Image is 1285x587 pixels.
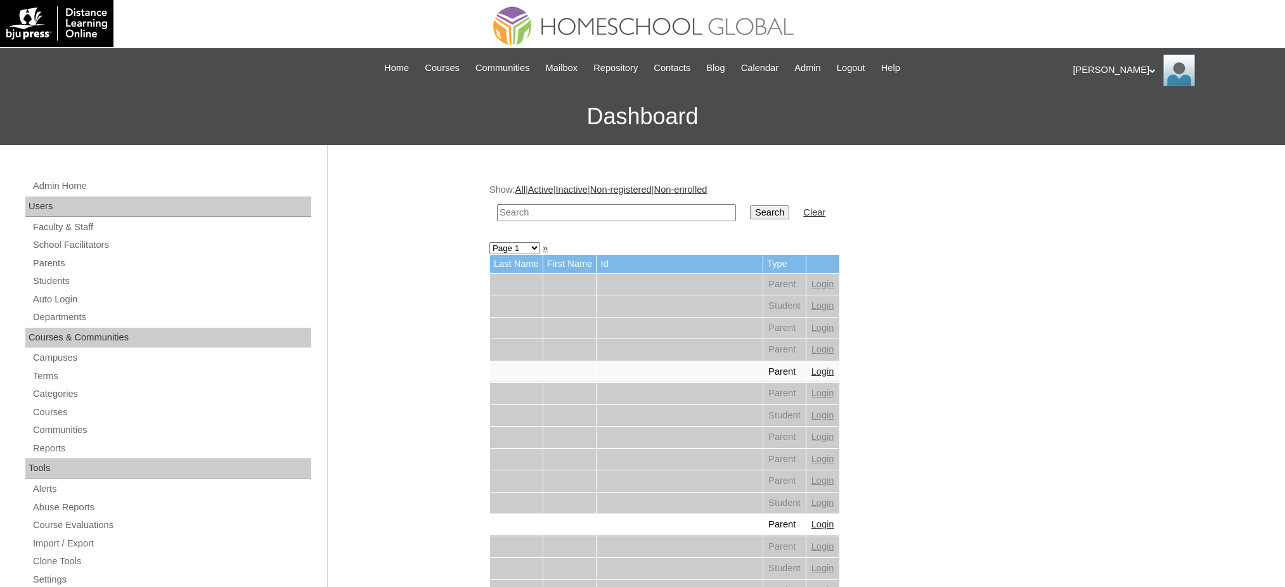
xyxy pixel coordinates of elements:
a: Help [875,61,907,75]
span: Contacts [654,61,690,75]
a: Login [811,432,834,442]
a: School Facilitators [32,237,311,253]
a: Login [811,454,834,464]
a: Calendar [735,61,785,75]
a: Login [811,388,834,398]
a: Admin Home [32,178,311,194]
a: Admin [788,61,827,75]
td: Parent [763,514,806,536]
a: Campuses [32,350,311,366]
div: Users [25,197,311,217]
span: Communities [475,61,530,75]
td: Student [763,295,806,317]
a: Active [528,184,553,195]
a: Home [378,61,415,75]
td: Student [763,493,806,514]
a: Auto Login [32,292,311,307]
span: Courses [425,61,460,75]
h3: Dashboard [6,88,1279,145]
td: Parent [763,318,806,339]
td: First Name [543,255,597,273]
div: Tools [25,458,311,479]
a: Clear [803,207,825,217]
a: Login [811,541,834,552]
a: Repository [587,61,644,75]
span: Repository [593,61,638,75]
a: Login [811,300,834,311]
a: Contacts [647,61,697,75]
a: Abuse Reports [32,500,311,515]
a: Login [811,279,834,289]
a: Non-enrolled [654,184,707,195]
span: Blog [706,61,725,75]
td: Parent [763,383,806,404]
span: Mailbox [546,61,578,75]
img: logo-white.png [6,6,107,41]
a: Communities [469,61,536,75]
a: Login [811,323,834,333]
div: [PERSON_NAME] [1073,55,1273,86]
a: » [543,243,548,253]
a: Terms [32,368,311,384]
a: Non-registered [590,184,652,195]
span: Logout [837,61,865,75]
a: Inactive [555,184,588,195]
a: Login [811,366,834,377]
a: Mailbox [539,61,584,75]
div: Courses & Communities [25,328,311,348]
span: Help [881,61,900,75]
img: Ariane Ebuen [1163,55,1195,86]
td: Type [763,255,806,273]
a: Logout [830,61,872,75]
td: Parent [763,536,806,558]
a: Faculty & Staff [32,219,311,235]
a: Categories [32,386,311,402]
a: Course Evaluations [32,517,311,533]
a: Alerts [32,481,311,497]
a: All [515,184,526,195]
a: Login [811,519,834,529]
span: Calendar [741,61,778,75]
input: Search [497,204,736,221]
a: Login [811,344,834,354]
a: Import / Export [32,536,311,552]
td: Parent [763,427,806,448]
a: Departments [32,309,311,325]
td: Parent [763,339,806,361]
td: Parent [763,274,806,295]
td: Parent [763,361,806,383]
span: Admin [794,61,821,75]
td: Parent [763,449,806,470]
td: Parent [763,470,806,492]
a: Login [811,410,834,420]
span: Home [384,61,409,75]
a: Reports [32,441,311,456]
a: Login [811,498,834,508]
td: Last Name [490,255,543,273]
a: Parents [32,255,311,271]
div: Show: | | | | [489,183,1117,228]
a: Login [811,563,834,573]
a: Courses [418,61,466,75]
a: Blog [700,61,731,75]
input: Search [750,205,789,219]
a: Clone Tools [32,553,311,569]
td: Student [763,405,806,427]
a: Communities [32,422,311,438]
a: Login [811,475,834,486]
a: Students [32,273,311,289]
a: Courses [32,404,311,420]
td: Id [597,255,763,273]
td: Student [763,558,806,579]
